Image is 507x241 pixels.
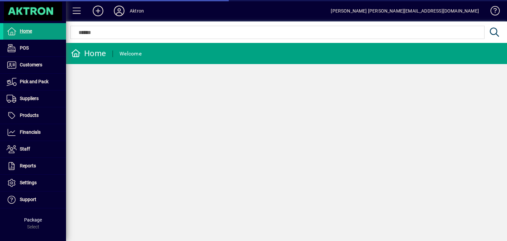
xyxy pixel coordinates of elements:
a: Products [3,107,66,124]
a: POS [3,40,66,56]
span: Package [24,217,42,223]
button: Add [87,5,109,17]
div: Home [71,48,106,59]
div: [PERSON_NAME] [PERSON_NAME][EMAIL_ADDRESS][DOMAIN_NAME] [331,6,479,16]
a: Staff [3,141,66,157]
a: Customers [3,57,66,73]
button: Profile [109,5,130,17]
a: Financials [3,124,66,141]
span: Financials [20,129,41,135]
span: Settings [20,180,37,185]
span: Pick and Pack [20,79,49,84]
a: Support [3,191,66,208]
span: Support [20,197,36,202]
span: POS [20,45,29,51]
a: Knowledge Base [486,1,499,23]
a: Pick and Pack [3,74,66,90]
span: Suppliers [20,96,39,101]
a: Settings [3,175,66,191]
span: Products [20,113,39,118]
div: Aktron [130,6,144,16]
a: Suppliers [3,90,66,107]
span: Customers [20,62,42,67]
span: Staff [20,146,30,152]
span: Reports [20,163,36,168]
div: Welcome [119,49,142,59]
span: Home [20,28,32,34]
a: Reports [3,158,66,174]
